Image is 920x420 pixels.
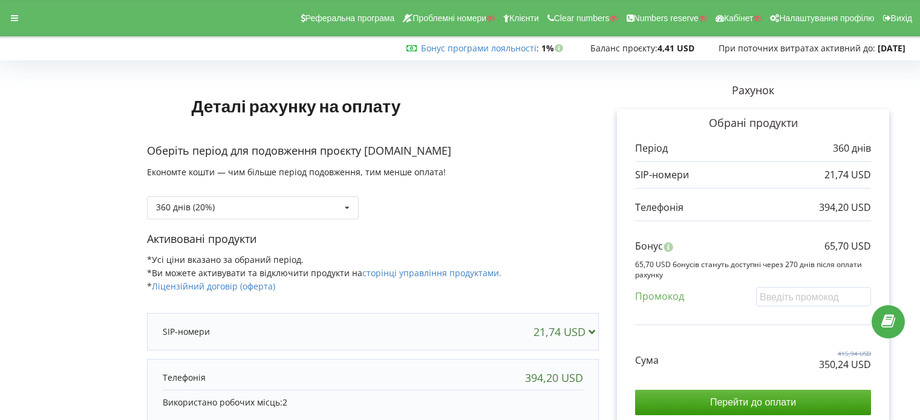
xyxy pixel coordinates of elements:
[147,166,446,178] span: Економте кошти — чим більше період подовження, тим менше оплата!
[891,13,912,23] span: Вихід
[824,239,871,253] p: 65,70 USD
[878,42,905,54] strong: [DATE]
[635,259,871,280] p: 65,70 USD бонусів стануть доступні через 270 днів після оплати рахунку
[147,254,304,265] span: *Усі ціни вказано за обраний період.
[554,13,610,23] span: Clear numbers
[634,13,699,23] span: Numbers reserve
[163,396,583,409] p: Використано робочих місць:
[163,326,210,338] p: SIP-номери
[635,354,659,367] p: Сума
[509,13,539,23] span: Клієнти
[819,201,871,215] p: 394,20 USD
[824,168,871,182] p: 21,74 USD
[635,390,871,415] input: Перейти до оплати
[163,372,206,384] p: Телефонія
[724,13,754,23] span: Кабінет
[635,141,668,155] p: Період
[282,396,287,408] span: 2
[147,143,599,159] p: Оберіть період для подовження проєкту [DOMAIN_NAME]
[635,289,684,303] p: Промокод
[635,168,689,182] p: SIP-номери
[147,231,599,247] p: Активовані продукти
[413,13,486,23] span: Проблемні номери
[147,77,445,135] h1: Деталі рахунку на оплату
[756,287,871,306] input: Введіть промокод
[833,141,871,155] p: 360 днів
[421,42,537,54] a: Бонус програми лояльності
[362,267,501,279] a: сторінці управління продуктами.
[657,42,694,54] strong: 4,41 USD
[156,203,215,212] div: 360 днів (20%)
[635,239,663,253] p: Бонус
[779,13,874,23] span: Налаштування профілю
[599,83,907,99] p: Рахунок
[635,115,871,131] p: Обрані продукти
[305,13,395,23] span: Реферальна програма
[533,326,601,338] div: 21,74 USD
[819,349,871,358] p: 415,94 USD
[635,201,683,215] p: Телефонія
[819,358,871,372] p: 350,24 USD
[525,372,583,384] div: 394,20 USD
[152,280,275,292] a: Ліцензійний договір (оферта)
[147,267,501,279] span: *Ви можете активувати та відключити продукти на
[590,42,657,54] span: Баланс проєкту:
[719,42,875,54] span: При поточних витратах активний до:
[421,42,539,54] span: :
[541,42,566,54] strong: 1%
